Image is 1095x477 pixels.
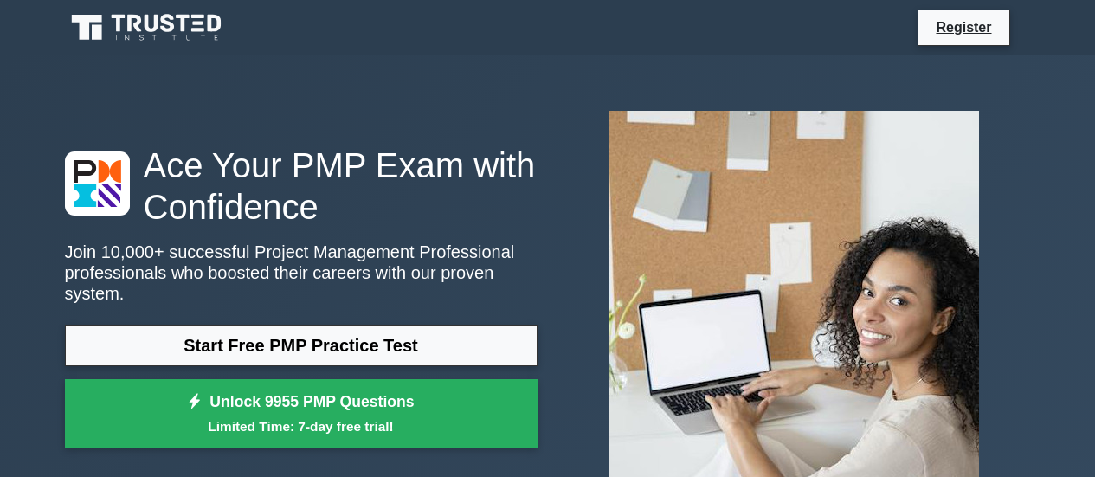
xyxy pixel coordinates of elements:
a: Unlock 9955 PMP QuestionsLimited Time: 7-day free trial! [65,379,538,448]
small: Limited Time: 7-day free trial! [87,416,516,436]
a: Start Free PMP Practice Test [65,325,538,366]
h1: Ace Your PMP Exam with Confidence [65,145,538,228]
p: Join 10,000+ successful Project Management Professional professionals who boosted their careers w... [65,242,538,304]
a: Register [925,16,1002,38]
